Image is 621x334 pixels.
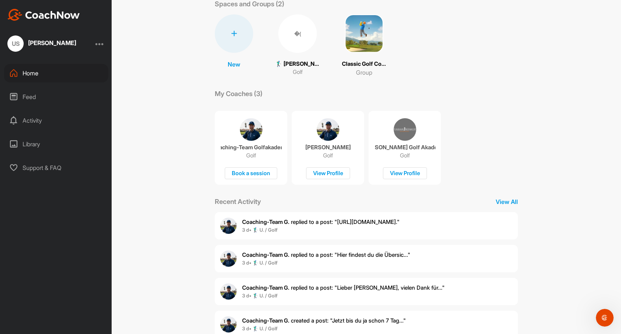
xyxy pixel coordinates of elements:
div: �( [278,14,317,53]
button: Nachrichten [49,231,98,260]
p: Wie können wir helfen? [15,78,133,103]
div: Wir werden zu einem späteren Zeitpunkt [DATE] wieder online sein [15,126,123,142]
div: Schedule a Demo with a CoachNow Expert [15,158,124,173]
b: Coaching-Team G. [242,317,289,324]
div: Library [4,135,108,153]
p: Recent Activity [215,197,261,207]
div: Schließen [127,12,140,25]
span: created a post : "Jetzt bis du ja schon 7 Tag..." [242,317,406,324]
div: Feed [4,88,108,106]
b: Coaching-Team G. [242,251,289,258]
b: 3 d • 🏌‍♂ U. / Golf [242,293,278,299]
div: US [7,35,24,52]
p: Hi [PERSON_NAME] 👋 [15,52,133,78]
p: [PERSON_NAME] Golf Akademie [374,144,435,151]
span: replied to a post : "[URL][DOMAIN_NAME]." [242,218,400,225]
p: [PERSON_NAME] [305,144,351,151]
p: Golf [400,152,410,159]
div: CoachNow Academy 101 [11,204,137,218]
img: coach avatar [317,118,339,141]
p: Golf [323,152,333,159]
span: replied to a post : "Lieber [PERSON_NAME], vielen Dank für..." [242,284,445,291]
p: My Coaches (3) [215,89,262,99]
p: Coaching-Team Golfakademie [221,144,282,151]
div: Booking Sessions (Athlete) [15,221,124,229]
div: Sende uns eine Nachricht [15,118,123,126]
div: View Profile [306,167,350,180]
a: �(🏌‍♂ [PERSON_NAME] (35.7)Golf [275,14,320,77]
span: Nach Hilfe suchen [15,190,68,198]
p: 🏌‍♂ [PERSON_NAME] (35.7) [275,60,320,68]
img: user avatar [220,283,237,300]
b: 3 d • 🏌‍♂ U. / Golf [242,260,278,266]
div: View Profile [383,167,427,180]
div: Support & FAQ [4,159,108,177]
div: CoachNow Academy 101 [15,207,124,215]
b: 3 d • 🏌‍♂ U. / Golf [242,227,278,233]
img: CoachNow [7,9,80,21]
p: New [228,60,240,69]
button: Hilfe [99,231,148,260]
img: coach avatar [394,118,416,141]
img: Profile image for Amanda [93,12,108,27]
p: Golf [246,152,256,159]
iframe: Intercom live chat [596,309,614,327]
span: Home [16,249,33,254]
p: Classic Golf Coaching Gruppe 🏌️‍♂️ [342,60,386,68]
img: Profile image for Maggie [107,12,122,27]
img: coach avatar [240,118,262,141]
div: Home [4,64,108,82]
img: user avatar [220,218,237,234]
b: Coaching-Team G. [242,218,289,225]
span: Nachrichten [58,249,90,254]
div: Activity [4,111,108,130]
div: Booking Sessions (Athlete) [11,218,137,232]
b: Coaching-Team G. [242,284,289,291]
div: [PERSON_NAME] [28,40,76,46]
span: Hilfe [117,249,129,254]
a: Schedule a Demo with a CoachNow Expert [11,155,137,176]
b: 3 d • 🏌‍♂ U. / Golf [242,326,278,331]
div: Sende uns eine NachrichtWir werden zu einem späteren Zeitpunkt [DATE] wieder online sein [7,112,140,148]
p: Group [356,68,372,77]
div: Book a session [225,167,277,180]
p: View All [496,197,518,206]
button: Nach Hilfe suchen [11,187,137,201]
span: replied to a post : "Hier findest du die Übersic..." [242,251,410,258]
img: user avatar [220,316,237,333]
a: Classic Golf Coaching Gruppe 🏌️‍♂️Group [342,14,386,77]
p: Golf [293,68,303,76]
img: logo [15,15,78,25]
img: user avatar [220,250,237,267]
img: square_940d96c4bb369f85efc1e6d025c58b75.png [345,14,383,53]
